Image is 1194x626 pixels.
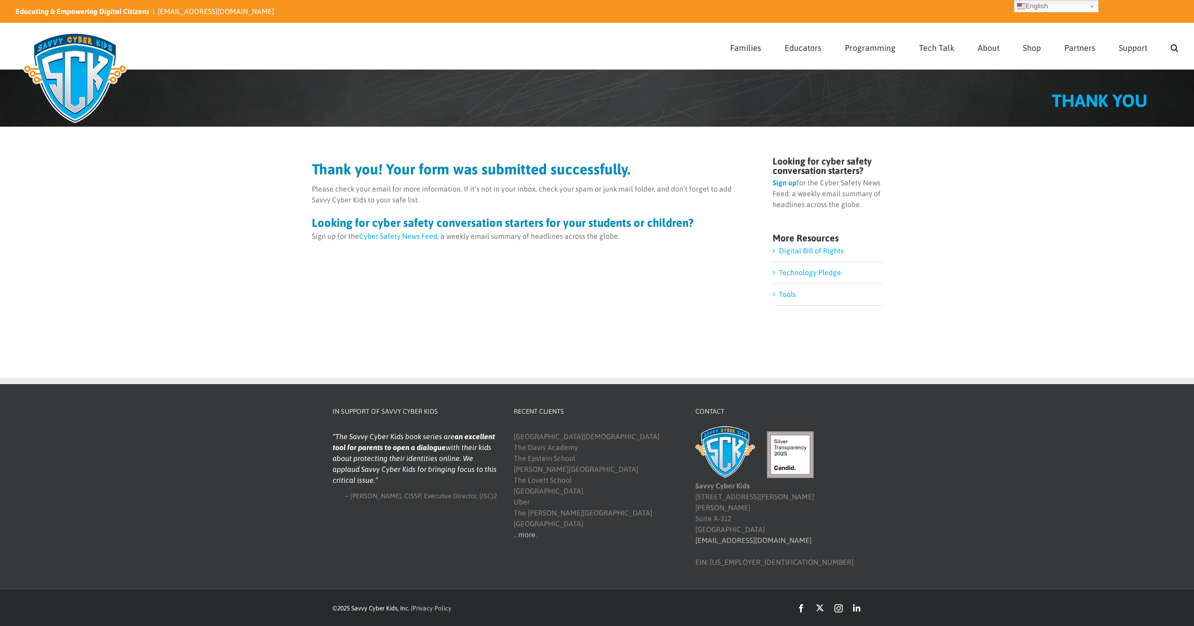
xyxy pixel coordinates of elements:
a: Families [730,23,761,69]
blockquote: The Savvy Cyber Kids book series are with their kids about protecting their identities online. We... [333,431,498,486]
a: Tools [779,290,796,298]
a: [EMAIL_ADDRESS][DOMAIN_NAME] [695,536,812,545]
a: About [978,23,999,69]
strong: Looking for cyber safety conversation starters for your students or children? [312,216,694,229]
h4: Looking for cyber safety conversation starters? [773,157,882,175]
a: Cyber Safety News Feed [359,232,437,240]
a: Partners [1064,23,1095,69]
span: Programming [845,44,896,52]
div: [STREET_ADDRESS][PERSON_NAME][PERSON_NAME] Suite A-312 [GEOGRAPHIC_DATA] EIN: [US_EMPLOYER_IDENTI... [695,431,860,568]
span: Educators [785,44,821,52]
img: candid-seal-silver-2025.svg [767,431,814,478]
span: (ISC)2 [479,492,497,500]
p: Please check your email for more information. If it’s not in your inbox, check your spam or junk ... [312,184,750,206]
b: Savvy Cyber Kids [695,482,750,490]
div: ©2025 Savvy Cyber Kids, Inc. | [333,604,649,613]
a: [EMAIL_ADDRESS][DOMAIN_NAME] [158,7,274,16]
span: THANK YOU [1052,90,1147,111]
span: [PERSON_NAME], CISSP [350,492,421,500]
i: Educating & Empowering Digital Citizens [16,7,149,16]
a: Tech Talk [919,23,954,69]
span: Shop [1023,44,1041,52]
a: more [518,530,536,539]
span: Partners [1064,44,1095,52]
div: [GEOGRAPHIC_DATA][DEMOGRAPHIC_DATA] The Davis Academy The Epstein School [PERSON_NAME][GEOGRAPHIC... [514,431,679,540]
h4: Recent Clients [514,406,679,417]
span: Executive Director [424,492,476,500]
img: Savvy Cyber Kids [695,426,755,478]
nav: Main Menu [730,23,1178,69]
span: Families [730,44,761,52]
img: Savvy Cyber Kids Logo [16,26,134,130]
span: Tech Talk [919,44,954,52]
h4: More Resources [773,234,882,243]
a: Support [1119,23,1147,69]
a: Educators [785,23,821,69]
span: About [978,44,999,52]
a: Digital Bill of Rights [779,247,844,255]
h4: In Support of Savvy Cyber Kids [333,406,498,417]
p: for the Cyber Safety News Feed: a weekly email summary of headlines across the globe. [773,178,882,210]
a: Privacy Policy [413,605,451,612]
a: Sign up [773,179,797,187]
a: Shop [1023,23,1041,69]
h4: Contact [695,406,860,417]
p: Sign up for the , a weekly email summary of headlines across the globe. [312,231,750,242]
a: Programming [845,23,896,69]
span: Support [1119,44,1147,52]
h2: Thank you! Your form was submitted successfully. [312,162,750,176]
a: Search [1171,23,1178,69]
img: en [1017,2,1025,10]
a: Technology Pledge [779,268,841,277]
